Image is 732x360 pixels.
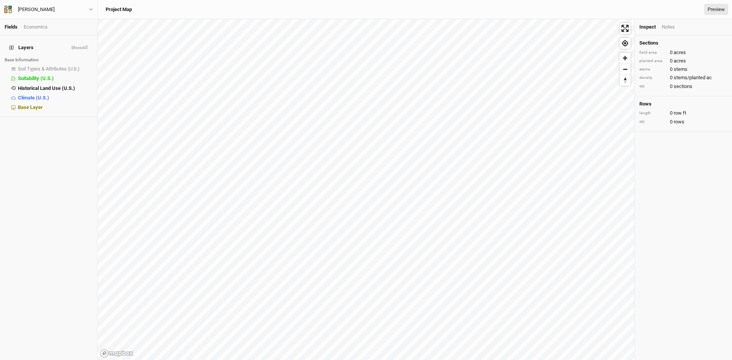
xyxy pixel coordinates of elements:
div: Suitability (U.S.) [18,75,93,82]
span: Historical Land Use (U.S.) [18,85,75,91]
a: Mapbox logo [100,349,133,358]
span: stems/planted ac [674,74,712,81]
span: acres [674,58,686,64]
span: Suitability (U.S.) [18,75,54,81]
button: Zoom in [620,53,631,64]
div: 0 [639,49,727,56]
canvas: Map [98,19,634,360]
span: Layers [9,45,34,51]
span: Climate (U.S.) [18,95,49,101]
div: Wisniewski [18,6,55,13]
div: length [639,110,666,116]
a: Preview [704,4,728,15]
a: Fields [5,24,18,30]
div: 0 [639,83,727,90]
button: Reset bearing to north [620,75,631,86]
button: Zoom out [620,64,631,75]
button: Find my location [620,38,631,49]
span: sections [674,83,692,90]
span: rows [674,118,684,125]
div: field area [639,50,666,56]
h4: Sections [639,40,727,46]
span: row ft [674,110,686,117]
h3: Project Map [106,6,132,13]
div: planted area [639,58,666,64]
button: [PERSON_NAME] [4,5,93,14]
div: 0 [639,74,727,81]
div: 0 [639,110,727,117]
div: density [639,75,666,81]
div: 0 [639,58,727,64]
div: [PERSON_NAME] [18,6,55,13]
button: Enter fullscreen [620,23,631,34]
div: 0 [639,66,727,73]
div: qty [639,119,666,125]
div: Economics [24,24,48,30]
div: Inspect [639,24,656,30]
span: Soil Types & Attributes (U.S.) [18,66,80,72]
div: Climate (U.S.) [18,95,93,101]
button: ShowAll [71,45,88,51]
div: Historical Land Use (U.S.) [18,85,93,91]
div: stems [639,67,666,72]
h4: Rows [639,101,727,107]
div: 0 [639,118,727,125]
div: Soil Types & Attributes (U.S.) [18,66,93,72]
span: acres [674,49,686,56]
div: qty [639,83,666,89]
span: stems [674,66,687,73]
span: Base Layer [18,104,43,110]
div: Notes [662,24,675,30]
div: Base Layer [18,104,93,110]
